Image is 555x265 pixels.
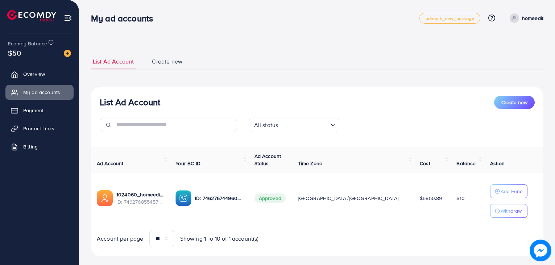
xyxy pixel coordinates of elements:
[420,160,430,167] span: Cost
[5,139,74,154] a: Billing
[298,160,322,167] span: Time Zone
[5,85,74,99] a: My ad accounts
[8,40,47,47] span: Ecomdy Balance
[5,103,74,118] a: Payment
[97,160,124,167] span: Ad Account
[64,14,72,22] img: menu
[490,184,527,198] button: Add Fund
[100,97,160,107] h3: List Ad Account
[420,195,442,202] span: $5850.89
[23,70,45,78] span: Overview
[97,190,113,206] img: ic-ads-acc.e4c84228.svg
[195,194,243,203] p: ID: 7462767449604177937
[64,50,71,57] img: image
[490,204,527,218] button: Withdraw
[91,13,159,24] h3: My ad accounts
[23,143,38,150] span: Billing
[507,13,543,23] a: homeedit
[152,57,182,66] span: Create new
[23,125,54,132] span: Product Links
[254,193,286,203] span: Approved
[254,152,281,167] span: Ad Account Status
[490,160,505,167] span: Action
[530,240,551,261] img: image
[494,96,535,109] button: Create new
[93,57,134,66] span: List Ad Account
[501,99,527,106] span: Create new
[456,160,476,167] span: Balance
[298,195,399,202] span: [GEOGRAPHIC_DATA]/[GEOGRAPHIC_DATA]
[8,48,21,58] span: $50
[175,190,191,206] img: ic-ba-acc.ded83a64.svg
[116,191,164,198] a: 1024060_homeedit7_1737561213516
[116,198,164,205] span: ID: 7462768554572742672
[456,195,464,202] span: $10
[426,16,474,21] span: adreach_new_package
[280,118,327,130] input: Search for option
[175,160,200,167] span: Your BC ID
[253,120,280,130] span: All status
[249,118,339,132] div: Search for option
[501,207,522,215] p: Withdraw
[116,191,164,206] div: <span class='underline'>1024060_homeedit7_1737561213516</span></br>7462768554572742672
[23,89,60,96] span: My ad accounts
[501,187,523,196] p: Add Fund
[419,13,480,24] a: adreach_new_package
[180,235,259,243] span: Showing 1 To 10 of 1 account(s)
[5,121,74,136] a: Product Links
[5,67,74,81] a: Overview
[97,235,144,243] span: Account per page
[7,10,56,21] img: logo
[522,14,543,23] p: homeedit
[23,107,44,114] span: Payment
